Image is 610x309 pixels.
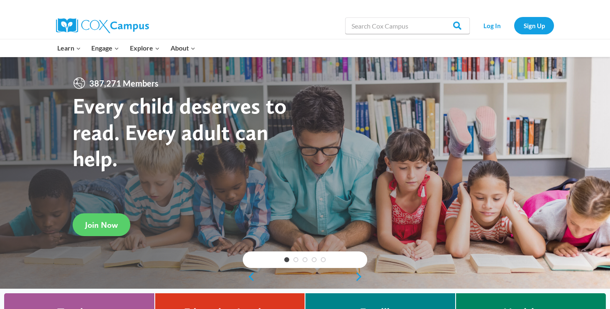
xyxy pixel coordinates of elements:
span: About [171,43,195,53]
span: Learn [57,43,81,53]
a: 2 [293,257,298,262]
nav: Secondary Navigation [474,17,554,34]
nav: Primary Navigation [52,39,200,57]
a: 1 [284,257,289,262]
span: Engage [91,43,119,53]
a: Join Now [73,213,130,236]
div: content slider buttons [243,268,367,285]
a: 3 [303,257,307,262]
a: next [355,272,367,282]
a: Sign Up [514,17,554,34]
strong: Every child deserves to read. Every adult can help. [73,92,287,171]
span: Explore [130,43,160,53]
span: 387,271 Members [86,77,162,90]
a: 5 [321,257,326,262]
a: 4 [312,257,317,262]
a: previous [243,272,255,282]
a: Log In [474,17,510,34]
input: Search Cox Campus [345,17,470,34]
span: Join Now [85,220,118,230]
img: Cox Campus [56,18,149,33]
